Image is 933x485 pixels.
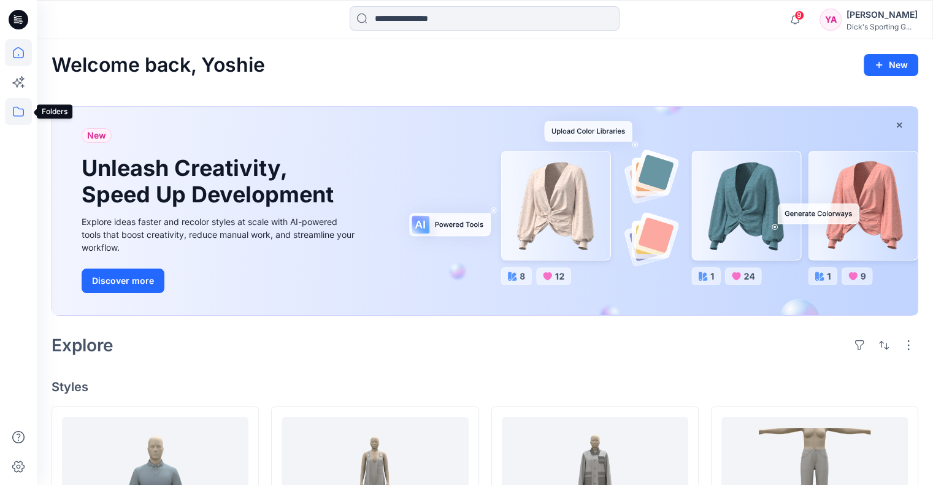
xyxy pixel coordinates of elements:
button: New [864,54,918,76]
div: [PERSON_NAME] [847,7,918,22]
h2: Explore [52,335,113,355]
h1: Unleash Creativity, Speed Up Development [82,155,339,208]
button: Discover more [82,269,164,293]
div: Dick's Sporting G... [847,22,918,31]
div: Explore ideas faster and recolor styles at scale with AI-powered tools that boost creativity, red... [82,215,358,254]
span: New [87,128,106,143]
h2: Welcome back, Yoshie [52,54,265,77]
h4: Styles [52,380,918,394]
div: YA [820,9,842,31]
a: Discover more [82,269,358,293]
span: 9 [794,10,804,20]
